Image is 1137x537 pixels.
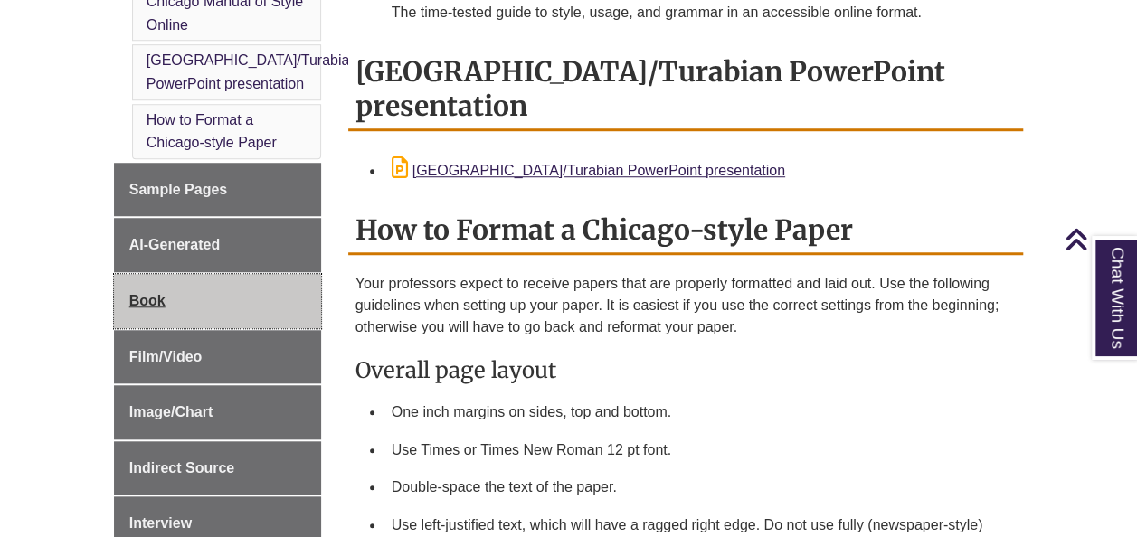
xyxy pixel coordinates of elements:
[129,237,220,252] span: AI-Generated
[348,49,1024,131] h2: [GEOGRAPHIC_DATA]/Turabian PowerPoint presentation
[129,515,192,531] span: Interview
[392,163,785,178] a: [GEOGRAPHIC_DATA]/Turabian PowerPoint presentation
[355,356,1017,384] h3: Overall page layout
[147,112,277,151] a: How to Format a Chicago-style Paper
[129,404,213,419] span: Image/Chart
[114,218,321,272] a: AI-Generated
[114,441,321,495] a: Indirect Source
[129,182,228,197] span: Sample Pages
[129,293,166,308] span: Book
[392,2,1009,24] div: The time-tested guide to style, usage, and grammar in an accessible online format.
[384,431,1017,469] li: Use Times or Times New Roman 12 pt font.
[129,460,234,476] span: Indirect Source
[114,330,321,384] a: Film/Video
[348,207,1024,255] h2: How to Format a Chicago-style Paper
[147,52,358,91] a: [GEOGRAPHIC_DATA]/Turabian PowerPoint presentation
[114,385,321,439] a: Image/Chart
[114,163,321,217] a: Sample Pages
[384,468,1017,506] li: Double-space the text of the paper.
[129,349,203,364] span: Film/Video
[1065,227,1132,251] a: Back to Top
[384,393,1017,431] li: One inch margins on sides, top and bottom.
[355,273,1017,338] p: Your professors expect to receive papers that are properly formatted and laid out. Use the follow...
[114,274,321,328] a: Book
